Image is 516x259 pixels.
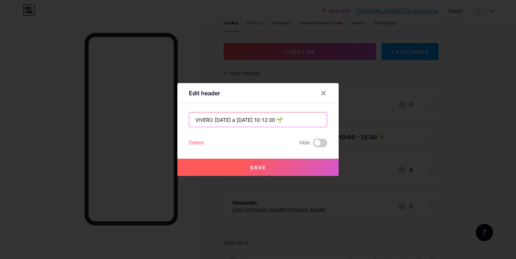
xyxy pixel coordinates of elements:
input: Title [189,112,327,127]
button: Save [177,159,339,176]
div: Edit header [189,89,220,97]
span: Hide [299,139,310,147]
div: Delete [189,139,204,147]
span: Save [250,164,266,171]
